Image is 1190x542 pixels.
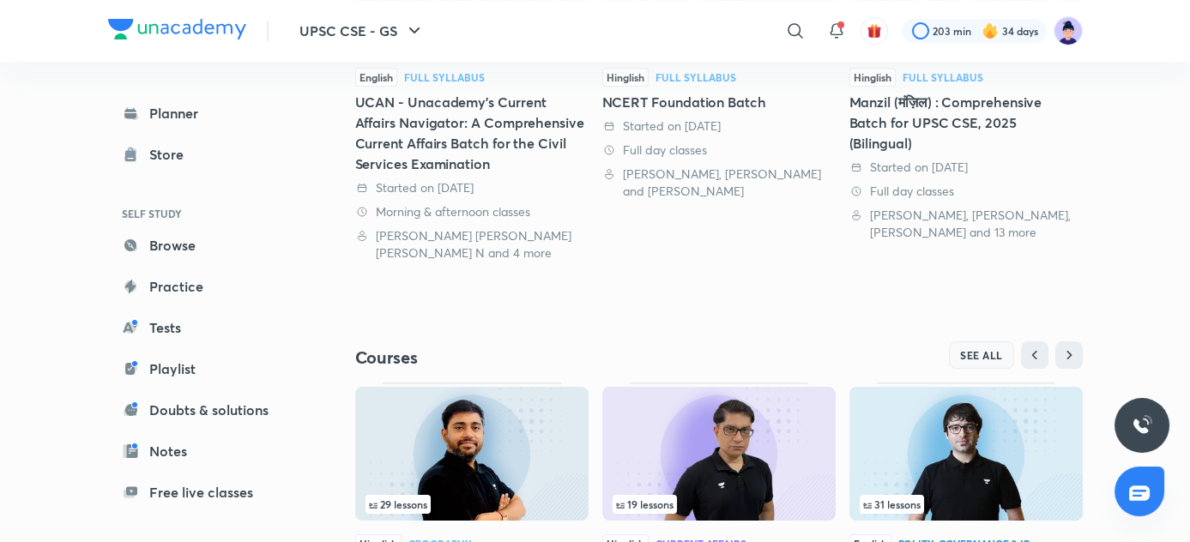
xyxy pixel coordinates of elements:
h6: SELF STUDY [108,199,307,228]
span: SEE ALL [960,349,1003,361]
span: 31 lessons [863,499,921,509]
div: infocontainer [860,495,1072,514]
div: infosection [860,495,1072,514]
div: infosection [365,495,578,514]
div: infocontainer [365,495,578,514]
span: Hinglish [849,68,896,87]
a: Free live classes [108,475,307,509]
div: Started on 29 Jan 2024 [602,117,836,135]
img: ttu [1132,415,1152,436]
img: Ravi Chalotra [1054,16,1083,45]
span: 29 lessons [369,499,427,509]
div: Sarmad Mehraj, Aastha Pilania, Chethan N and 4 more [355,227,589,262]
div: Arvindsingh Rajpurohit, Sumit Konde and Praveen Mishra [602,166,836,200]
a: Playlist [108,352,307,386]
div: Started on 4 Jun 2025 [355,179,589,196]
div: infosection [613,495,825,514]
div: Morning & afternoon classes [355,203,589,220]
div: UCAN - Unacademy’s Current Affairs Navigator: A Comprehensive Current Affairs Batch for the Civil... [355,92,589,174]
div: Full day classes [849,183,1083,200]
img: avatar [867,23,882,39]
div: Full Syllabus [655,72,736,82]
button: avatar [861,17,888,45]
div: Full day classes [602,142,836,159]
a: Tests [108,310,307,345]
span: 19 lessons [616,499,674,509]
div: left [613,495,825,514]
a: Browse [108,228,307,262]
span: Hinglish [602,68,649,87]
a: Doubts & solutions [108,393,307,427]
a: Company Logo [108,19,246,44]
div: Paras Chitkara, Navdeep Singh, Sudarshan Gurjar and 13 more [849,207,1083,241]
img: streak [982,22,999,39]
button: SEE ALL [949,341,1014,369]
div: Full Syllabus [404,72,485,82]
img: Company Logo [108,19,246,39]
div: Manzil (मंज़िल) : Comprehensive Batch for UPSC CSE, 2025 (Bilingual) [849,92,1083,154]
div: left [860,495,1072,514]
a: Planner [108,96,307,130]
button: UPSC CSE - GS [289,14,435,48]
div: left [365,495,578,514]
div: infocontainer [613,495,825,514]
div: NCERT Foundation Batch [602,92,836,112]
span: English [355,68,397,87]
a: Store [108,137,307,172]
a: Notes [108,434,307,468]
img: Thumbnail [355,387,589,521]
div: Full Syllabus [903,72,983,82]
div: Started on 26 Jun 2024 [849,159,1083,176]
h4: Courses [355,346,719,369]
img: Thumbnail [849,387,1083,521]
div: Store [149,144,194,165]
img: Thumbnail [602,387,836,521]
a: Practice [108,269,307,304]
